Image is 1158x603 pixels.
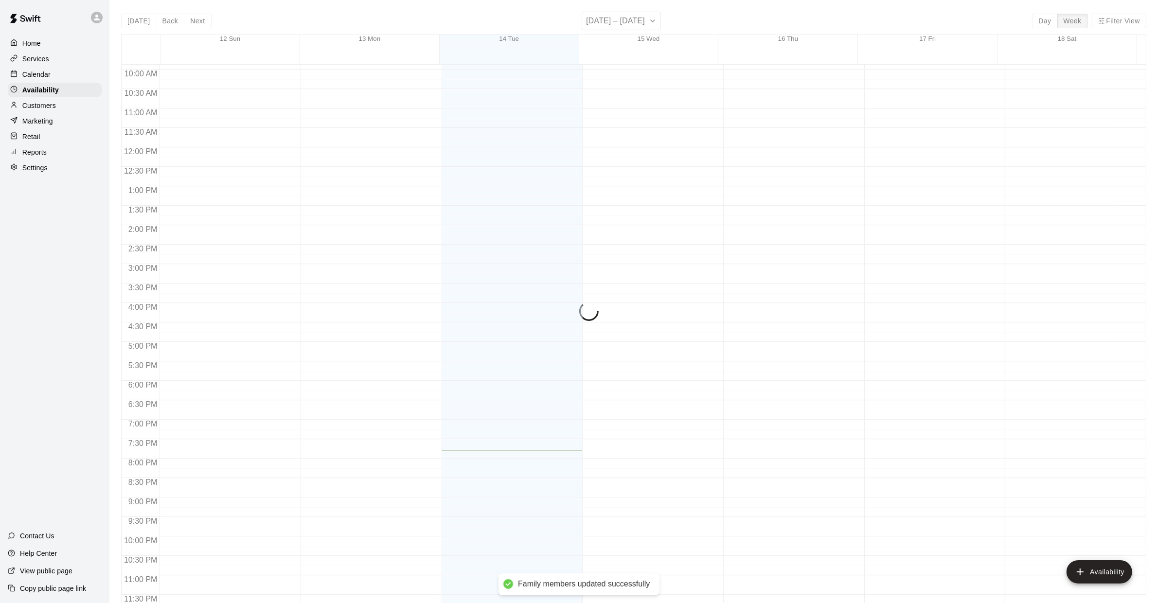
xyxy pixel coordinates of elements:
[20,549,57,558] p: Help Center
[8,52,102,66] a: Services
[126,517,160,525] span: 9:30 PM
[20,584,86,593] p: Copy public page link
[122,536,160,545] span: 10:00 PM
[22,54,49,64] p: Services
[122,147,160,156] span: 12:00 PM
[122,128,160,136] span: 11:30 AM
[126,206,160,214] span: 1:30 PM
[126,303,160,311] span: 4:00 PM
[359,35,380,42] button: 13 Mon
[126,439,160,447] span: 7:30 PM
[122,595,160,603] span: 11:30 PM
[8,83,102,97] a: Availability
[1067,560,1132,584] button: add
[8,114,102,128] a: Marketing
[126,400,160,408] span: 6:30 PM
[220,35,240,42] button: 12 Sun
[126,322,160,331] span: 4:30 PM
[8,98,102,113] a: Customers
[122,556,160,564] span: 10:30 PM
[638,35,660,42] button: 15 Wed
[126,284,160,292] span: 3:30 PM
[126,459,160,467] span: 8:00 PM
[126,361,160,370] span: 5:30 PM
[778,35,798,42] button: 16 Thu
[919,35,936,42] button: 17 Fri
[126,478,160,486] span: 8:30 PM
[22,132,40,142] p: Retail
[22,163,48,173] p: Settings
[22,85,59,95] p: Availability
[122,70,160,78] span: 10:00 AM
[22,70,51,79] p: Calendar
[8,36,102,51] a: Home
[22,101,56,110] p: Customers
[126,381,160,389] span: 6:00 PM
[126,245,160,253] span: 2:30 PM
[22,116,53,126] p: Marketing
[126,264,160,272] span: 3:00 PM
[22,147,47,157] p: Reports
[8,160,102,175] a: Settings
[8,129,102,144] a: Retail
[126,186,160,195] span: 1:00 PM
[499,35,519,42] button: 14 Tue
[20,566,72,576] p: View public page
[122,89,160,97] span: 10:30 AM
[126,420,160,428] span: 7:00 PM
[126,342,160,350] span: 5:00 PM
[122,108,160,117] span: 11:00 AM
[22,38,41,48] p: Home
[126,497,160,506] span: 9:00 PM
[126,225,160,233] span: 2:00 PM
[122,575,160,584] span: 11:00 PM
[122,167,160,175] span: 12:30 PM
[8,67,102,82] a: Calendar
[1058,35,1077,42] button: 18 Sat
[20,531,54,541] p: Contact Us
[8,145,102,160] a: Reports
[518,579,650,589] div: Family members updated successfully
